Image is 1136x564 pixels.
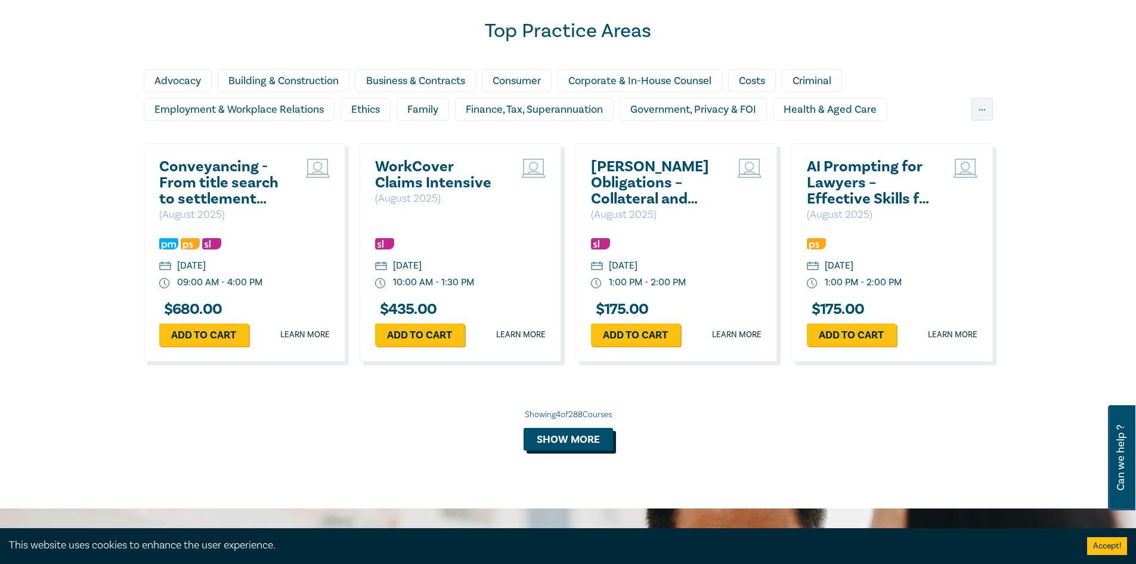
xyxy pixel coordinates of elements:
[1115,412,1126,503] span: Can we help ?
[807,301,865,318] h3: $ 175.00
[595,127,662,149] div: Migration
[482,69,552,92] div: Consumer
[782,69,842,92] div: Criminal
[144,127,291,149] div: Insolvency & Restructuring
[524,428,613,451] button: Show more
[159,238,178,249] img: Practice Management & Business Skills
[280,329,330,341] a: Learn more
[202,238,221,249] img: Substantive Law
[712,329,762,341] a: Learn more
[591,159,719,207] a: [PERSON_NAME] Obligations – Collateral and Strategic Uses
[591,207,719,223] p: ( August 2025 )
[159,207,287,223] p: ( August 2025 )
[807,159,935,207] a: AI Prompting for Lawyers – Effective Skills for Legal Practice
[144,69,212,92] div: Advocacy
[341,98,391,121] div: Ethics
[375,159,503,191] a: WorkCover Claims Intensive
[9,538,1069,553] div: This website uses cookies to enhance the user experience.
[375,238,394,249] img: Substantive Law
[620,98,767,121] div: Government, Privacy & FOI
[591,301,649,318] h3: $ 175.00
[177,259,206,273] div: [DATE]
[954,159,977,178] img: Live Stream
[375,301,437,318] h3: $ 435.00
[181,238,200,249] img: Professional Skills
[496,329,546,341] a: Learn more
[177,276,262,289] div: 09:00 AM - 4:00 PM
[218,69,349,92] div: Building & Construction
[825,276,902,289] div: 1:00 PM - 2:00 PM
[393,259,422,273] div: [DATE]
[393,276,474,289] div: 10:00 AM - 1:30 PM
[928,329,977,341] a: Learn more
[159,261,171,272] img: calendar
[971,98,993,121] div: ...
[375,323,465,346] a: Add to cart
[375,278,386,289] img: watch
[591,238,610,249] img: Substantive Law
[297,127,416,149] div: Intellectual Property
[144,409,993,421] div: Showing 4 of 288 Courses
[159,301,222,318] h3: $ 680.00
[375,261,387,272] img: calendar
[422,127,589,149] div: Litigation & Dispute Resolution
[455,98,614,121] div: Finance, Tax, Superannuation
[397,98,449,121] div: Family
[144,19,993,43] h2: Top Practice Areas
[159,159,287,207] a: Conveyancing - From title search to settlement ([DATE])
[807,238,826,249] img: Professional Skills
[375,191,503,207] p: ( August 2025 )
[591,261,603,272] img: calendar
[159,323,249,346] a: Add to cart
[159,278,170,289] img: watch
[355,69,476,92] div: Business & Contracts
[1087,537,1127,555] button: Accept cookies
[306,159,330,178] img: Live Stream
[825,259,853,273] div: [DATE]
[807,207,935,223] p: ( August 2025 )
[609,259,637,273] div: [DATE]
[668,127,835,149] div: Personal Injury & Medico-Legal
[728,69,776,92] div: Costs
[144,98,335,121] div: Employment & Workplace Relations
[591,278,602,289] img: watch
[522,159,546,178] img: Live Stream
[773,98,887,121] div: Health & Aged Care
[807,278,818,289] img: watch
[558,69,722,92] div: Corporate & In-House Counsel
[738,159,762,178] img: Live Stream
[807,261,819,272] img: calendar
[807,323,896,346] a: Add to cart
[609,276,686,289] div: 1:00 PM - 2:00 PM
[591,323,680,346] a: Add to cart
